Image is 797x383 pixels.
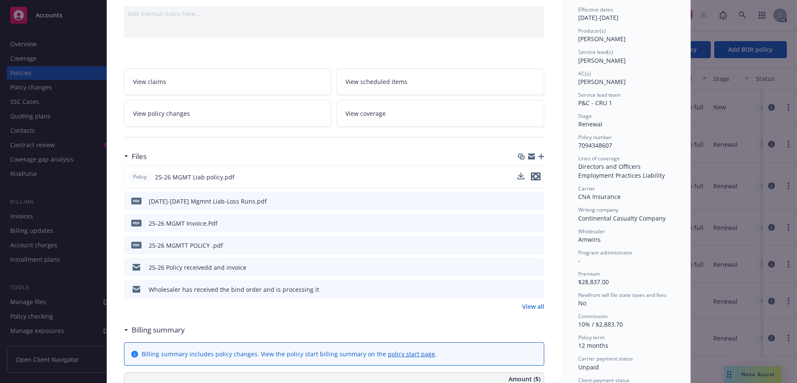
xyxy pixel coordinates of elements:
[531,173,540,180] button: preview file
[578,299,586,307] span: No
[578,6,673,22] div: [DATE] - [DATE]
[578,228,605,235] span: Wholesaler
[578,278,609,286] span: $28,837.00
[578,193,621,201] span: CNA Insurance
[127,9,541,18] div: Add internal notes here...
[533,285,541,294] button: preview file
[124,68,332,95] a: View claims
[520,197,526,206] button: download file
[578,112,592,120] span: Stage
[124,151,147,162] div: Files
[336,68,544,95] a: View scheduled items
[578,91,621,98] span: Service lead team
[578,257,580,265] span: -
[578,291,667,299] span: Newfront will file state taxes and fees
[578,99,612,107] span: P&C - CRU 1
[131,220,141,226] span: Pdf
[388,350,435,358] a: policy start page
[531,173,540,182] button: preview file
[578,141,612,149] span: 7094348607
[578,162,673,171] div: Directors and Officers
[141,349,437,358] div: Billing summary includes policy changes. View the policy start billing summary on the .
[578,249,633,256] span: Program administrator
[132,151,147,162] h3: Files
[149,197,267,206] div: [DATE]-[DATE] Mgmnt Liab-Loss Runs.pdf
[578,27,606,34] span: Producer(s)
[533,263,541,272] button: preview file
[520,241,526,250] button: download file
[578,78,626,86] span: [PERSON_NAME]
[131,242,141,248] span: pdf
[133,109,190,118] span: View policy changes
[578,134,612,141] span: Policy number
[578,341,608,349] span: 12 months
[578,313,608,320] span: Commission
[578,363,599,371] span: Unpaid
[578,185,595,192] span: Carrier
[578,120,602,128] span: Renewal
[578,171,673,180] div: Employment Practices Liability
[149,241,223,250] div: 25-26 MGMTT POLICY .pdf
[522,302,544,311] a: View all
[578,270,600,277] span: Premium
[132,324,185,335] h3: Billing summary
[520,219,526,228] button: download file
[124,324,185,335] div: Billing summary
[578,35,626,43] span: [PERSON_NAME]
[124,100,332,127] a: View policy changes
[578,48,613,56] span: Service lead(s)
[578,56,626,64] span: [PERSON_NAME]
[533,197,541,206] button: preview file
[578,6,613,13] span: Effective dates
[149,219,218,228] div: 25-26 MGMT Invoice.Pdf
[578,334,605,341] span: Policy term
[520,263,526,272] button: download file
[345,77,407,86] span: View scheduled items
[578,206,618,213] span: Writing company
[533,219,541,228] button: preview file
[133,77,166,86] span: View claims
[578,235,601,243] span: Amwins
[345,109,386,118] span: View coverage
[155,173,235,182] span: 25-26 MGMT Liab policy.pdf
[131,198,141,204] span: pdf
[517,173,524,179] button: download file
[517,173,524,182] button: download file
[533,241,541,250] button: preview file
[578,320,623,328] span: 10% / $2,883.70
[131,173,148,181] span: Policy
[336,100,544,127] a: View coverage
[578,355,633,362] span: Carrier payment status
[520,285,526,294] button: download file
[149,285,319,294] div: Wholesaler has received the bind order and is processing it
[578,214,666,222] span: Continental Casualty Company
[578,70,591,77] span: AC(s)
[149,263,246,272] div: 25-26 Policy receivedd and invoice
[578,155,620,162] span: Lines of coverage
